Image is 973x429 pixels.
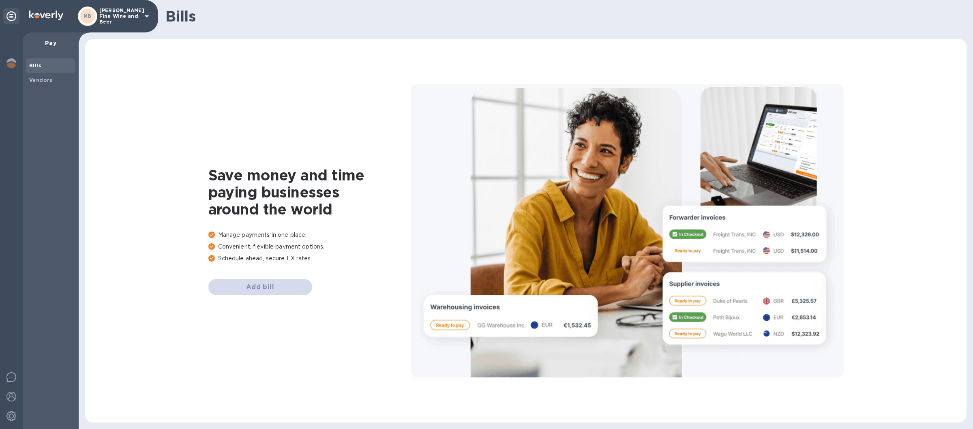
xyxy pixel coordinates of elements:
[29,77,53,83] b: Vendors
[99,8,140,25] p: [PERSON_NAME] Fine Wine and Beer
[3,8,19,24] div: Unpin categories
[208,254,411,263] p: Schedule ahead, secure FX rates.
[208,167,411,218] h1: Save money and time paying businesses around the world
[84,13,92,19] b: MB
[29,62,41,69] b: Bills
[29,39,72,47] p: Pay
[165,8,960,25] h1: Bills
[208,231,411,239] p: Manage payments in one place.
[208,242,411,251] p: Convenient, flexible payment options.
[29,11,63,20] img: Logo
